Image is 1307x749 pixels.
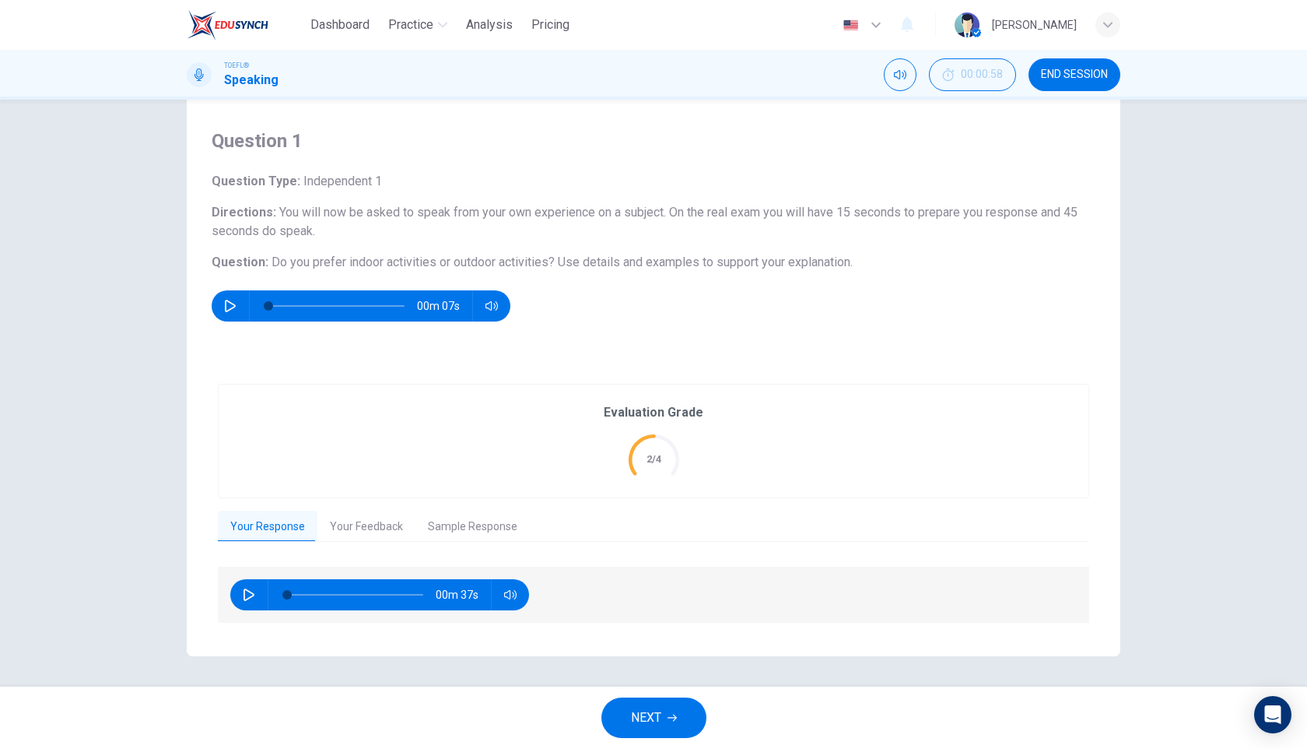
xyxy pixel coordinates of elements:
[992,16,1077,34] div: [PERSON_NAME]
[929,58,1016,91] div: Hide
[466,16,513,34] span: Analysis
[531,16,569,34] span: Pricing
[212,205,1077,238] span: You will now be asked to speak from your own experience on a subject. On the real exam you will h...
[604,403,703,422] h6: Evaluation Grade
[1028,58,1120,91] button: END SESSION
[558,255,853,269] span: Use details and examples to support your explanation.
[841,19,860,31] img: en
[212,253,1095,272] h6: Question :
[417,290,472,322] span: 00m 07s
[460,11,519,39] button: Analysis
[224,60,249,71] span: TOEFL®
[187,9,268,40] img: EduSynch logo
[525,11,576,39] button: Pricing
[631,707,661,729] span: NEXT
[212,203,1095,241] h6: Directions :
[1254,696,1291,733] div: Open Intercom Messenger
[961,69,1003,81] span: 00:00:58
[212,128,1095,153] h4: Question 1
[1041,69,1108,81] span: END SESSION
[224,71,279,90] h1: Speaking
[317,511,415,543] button: Your Feedback
[310,16,370,34] span: Dashboard
[304,11,376,39] button: Dashboard
[955,12,979,37] img: Profile picture
[388,16,433,34] span: Practice
[218,511,317,543] button: Your Response
[415,511,530,543] button: Sample Response
[212,172,1095,191] h6: Question Type :
[601,698,706,738] button: NEXT
[646,453,661,465] text: 2/4
[382,11,454,39] button: Practice
[929,58,1016,91] button: 00:00:58
[300,174,382,188] span: Independent 1
[272,255,555,269] span: Do you prefer indoor activities or outdoor activities?
[218,511,1089,543] div: basic tabs example
[187,9,304,40] a: EduSynch logo
[884,58,916,91] div: Mute
[436,579,491,610] span: 00m 37s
